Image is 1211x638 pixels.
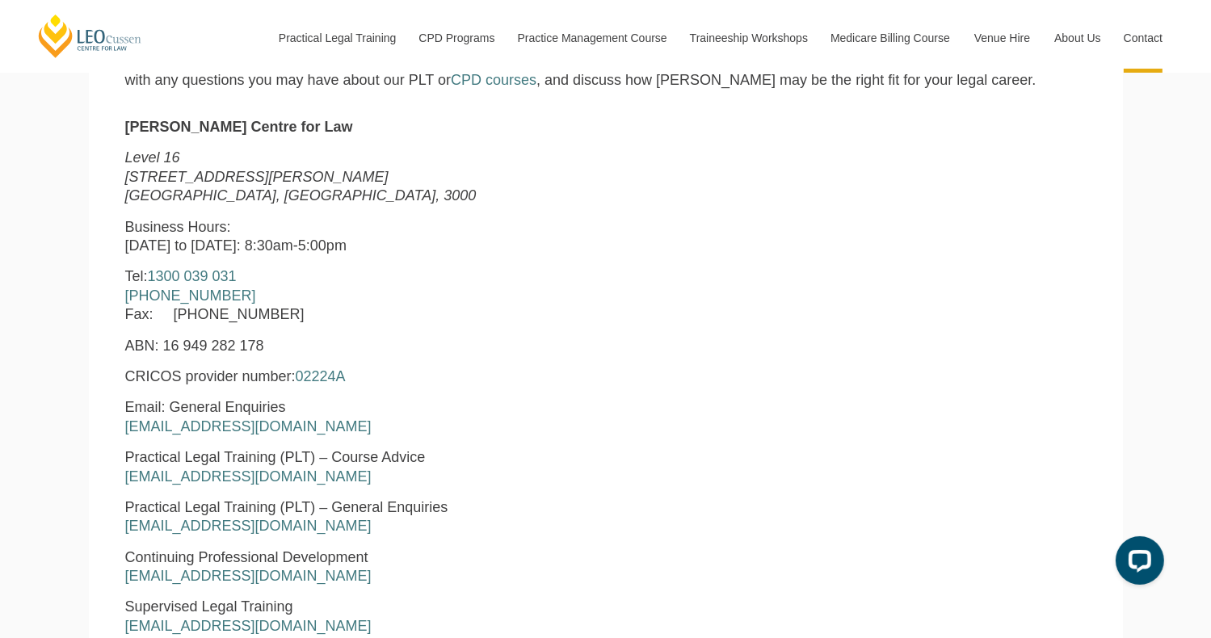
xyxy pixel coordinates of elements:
[678,3,818,73] a: Traineeship Workshops
[148,268,237,284] a: 1300 039 031
[36,13,144,59] a: [PERSON_NAME] Centre for Law
[125,448,676,486] p: Practical Legal Training (PLT) – Course Advice
[125,337,676,355] p: ABN: 16 949 282 178
[506,3,678,73] a: Practice Management Course
[451,72,536,88] a: CPD courses
[125,598,676,636] p: Supervised Legal Training
[818,3,962,73] a: Medicare Billing Course
[1103,530,1171,598] iframe: LiveChat chat widget
[125,548,676,586] p: Continuing Professional Development
[125,618,372,634] a: [EMAIL_ADDRESS][DOMAIN_NAME]
[125,518,372,534] a: [EMAIL_ADDRESS][DOMAIN_NAME]
[125,568,372,584] a: [EMAIL_ADDRESS][DOMAIN_NAME]
[296,368,346,384] a: 02224A
[125,398,676,436] p: Email: General Enquiries
[962,3,1042,73] a: Venue Hire
[267,3,407,73] a: Practical Legal Training
[1042,3,1112,73] a: About Us
[125,169,389,185] em: [STREET_ADDRESS][PERSON_NAME]
[125,149,180,166] em: Level 16
[125,119,353,135] strong: [PERSON_NAME] Centre for Law
[125,187,477,204] em: [GEOGRAPHIC_DATA], [GEOGRAPHIC_DATA], 3000
[125,499,448,515] span: Practical Legal Training (PLT) – General Enquiries
[125,218,676,256] p: Business Hours: [DATE] to [DATE]: 8:30am-5:00pm
[125,367,676,386] p: CRICOS provider number:
[125,288,256,304] a: [PHONE_NUMBER]
[125,267,676,324] p: Tel: Fax: [PHONE_NUMBER]
[125,468,372,485] a: [EMAIL_ADDRESS][DOMAIN_NAME]
[1112,3,1175,73] a: Contact
[125,418,372,434] a: [EMAIL_ADDRESS][DOMAIN_NAME]
[406,3,505,73] a: CPD Programs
